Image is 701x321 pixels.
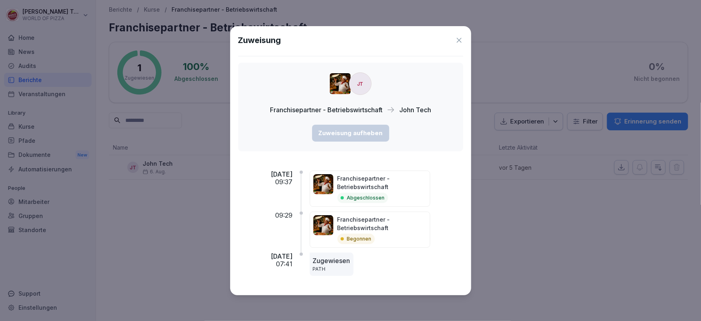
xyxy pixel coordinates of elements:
p: Franchisepartner - Betriebswirtschaft [337,174,427,191]
p: Franchisepartner - Betriebswirtschaft [270,105,382,115]
div: JT [349,72,372,95]
img: bsaovmw8zq5rho4tj0mrlz8w.png [330,73,351,94]
p: Begonnen [347,235,372,243]
p: [DATE] [271,253,293,260]
p: Abgeschlossen [347,194,385,202]
p: 09:37 [276,178,293,186]
p: [DATE] [271,171,293,178]
img: bsaovmw8zq5rho4tj0mrlz8w.png [313,215,333,235]
p: 09:29 [276,212,293,219]
p: John Tech [399,105,431,115]
p: Zugewiesen [313,256,350,265]
p: PATH [313,265,350,273]
button: Zuweisung aufheben [312,125,389,142]
p: 07:41 [276,260,293,268]
h1: Zuweisung [238,34,281,46]
div: Zuweisung aufheben [319,129,383,138]
img: bsaovmw8zq5rho4tj0mrlz8w.png [313,174,333,194]
p: Franchisepartner - Betriebswirtschaft [337,215,427,232]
